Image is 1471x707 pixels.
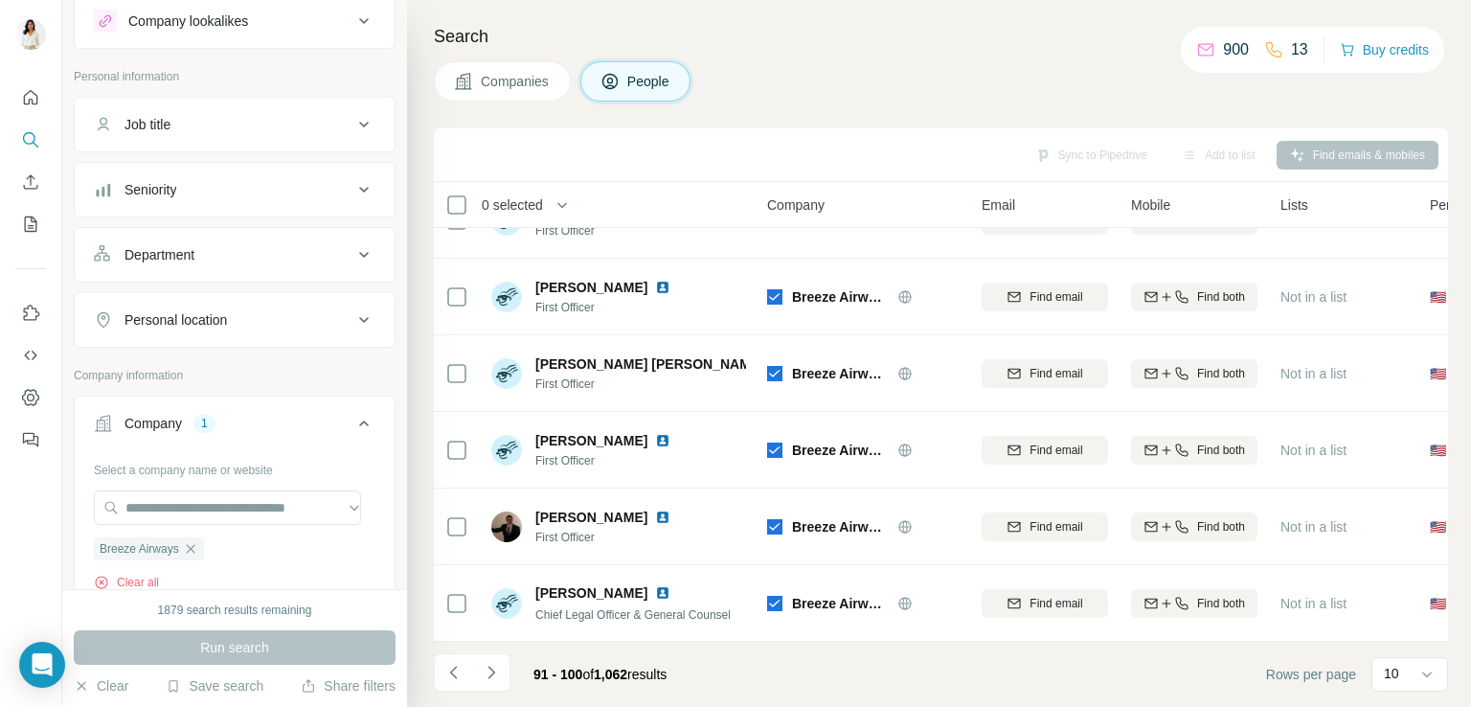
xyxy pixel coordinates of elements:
button: Feedback [15,422,46,457]
span: 1,062 [594,667,627,682]
button: Navigate to next page [472,653,510,692]
div: Department [124,245,194,264]
button: Clear all [94,574,159,591]
div: Open Intercom Messenger [19,642,65,688]
span: 🇺🇸 [1430,517,1446,536]
span: 🇺🇸 [1430,364,1446,383]
span: First Officer [535,452,693,469]
button: Buy credits [1340,36,1429,63]
img: Avatar [491,435,522,466]
p: 13 [1291,38,1308,61]
img: Avatar [491,588,522,619]
span: Rows per page [1266,665,1356,684]
button: Find both [1131,283,1257,311]
img: Avatar [491,358,522,389]
img: LinkedIn logo [655,280,670,295]
button: Find both [1131,589,1257,618]
img: Logo of Breeze Airways [767,289,782,305]
span: Find email [1030,442,1082,459]
button: Find email [982,436,1108,465]
img: LinkedIn logo [655,433,670,448]
button: Share filters [301,676,396,696]
span: Not in a list [1280,596,1347,611]
button: Use Surfe API [15,338,46,373]
span: Find both [1197,365,1245,382]
img: Avatar [15,19,46,50]
span: Not in a list [1280,289,1347,305]
span: Find email [1030,288,1082,306]
div: Company [124,414,182,433]
span: [PERSON_NAME] [535,508,647,527]
button: Find email [982,513,1108,541]
span: results [533,667,667,682]
span: Not in a list [1280,519,1347,535]
img: Logo of Breeze Airways [767,596,782,611]
span: Companies [481,72,551,91]
span: Breeze Airways [792,441,888,460]
img: LinkedIn logo [655,510,670,525]
button: Clear [74,676,128,696]
div: Job title [124,115,170,134]
button: Seniority [75,167,395,213]
button: Find email [982,589,1108,618]
span: Find both [1197,595,1245,612]
span: 🇺🇸 [1430,594,1446,613]
span: First Officer [535,222,693,239]
span: [PERSON_NAME] [535,278,647,297]
button: Personal location [75,297,395,343]
div: 1879 search results remaining [158,602,312,619]
span: First Officer [535,529,693,546]
span: [PERSON_NAME] [PERSON_NAME] [535,354,764,374]
button: Find email [982,359,1108,388]
span: Email [982,195,1015,215]
button: Enrich CSV [15,165,46,199]
button: Navigate to previous page [434,653,472,692]
img: Logo of Breeze Airways [767,443,782,458]
span: Mobile [1131,195,1170,215]
button: Dashboard [15,380,46,415]
p: Personal information [74,68,396,85]
div: Company lookalikes [128,11,248,31]
button: My lists [15,207,46,241]
span: of [582,667,594,682]
span: Not in a list [1280,366,1347,381]
button: Find both [1131,513,1257,541]
span: Breeze Airways [792,364,888,383]
span: Breeze Airways [100,540,179,558]
h4: Search [434,23,1448,50]
button: Find both [1131,436,1257,465]
img: Logo of Breeze Airways [767,519,782,535]
div: Select a company name or website [94,454,375,479]
button: Find email [982,283,1108,311]
span: 🇺🇸 [1430,441,1446,460]
button: Search [15,123,46,157]
img: LinkedIn logo [655,585,670,601]
span: Breeze Airways [792,594,888,613]
p: Company information [74,367,396,384]
span: First Officer [535,376,746,393]
span: [PERSON_NAME] [535,583,647,603]
span: Find email [1030,518,1082,536]
span: Breeze Airways [792,517,888,536]
p: 900 [1223,38,1249,61]
div: 1 [193,415,215,432]
span: Find both [1197,288,1245,306]
span: People [627,72,671,91]
span: Not in a list [1280,443,1347,458]
span: Lists [1280,195,1308,215]
button: Use Surfe on LinkedIn [15,296,46,331]
button: Job title [75,102,395,148]
span: 0 selected [482,195,543,215]
button: Department [75,232,395,278]
div: Seniority [124,180,176,199]
span: Company [767,195,825,215]
span: Find email [1030,595,1082,612]
img: Avatar [491,282,522,312]
span: First Officer [535,299,693,316]
button: Find both [1131,359,1257,388]
img: Logo of Breeze Airways [767,366,782,381]
span: Breeze Airways [792,287,888,307]
div: Personal location [124,310,227,330]
img: Avatar [491,512,522,542]
button: Company1 [75,400,395,454]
